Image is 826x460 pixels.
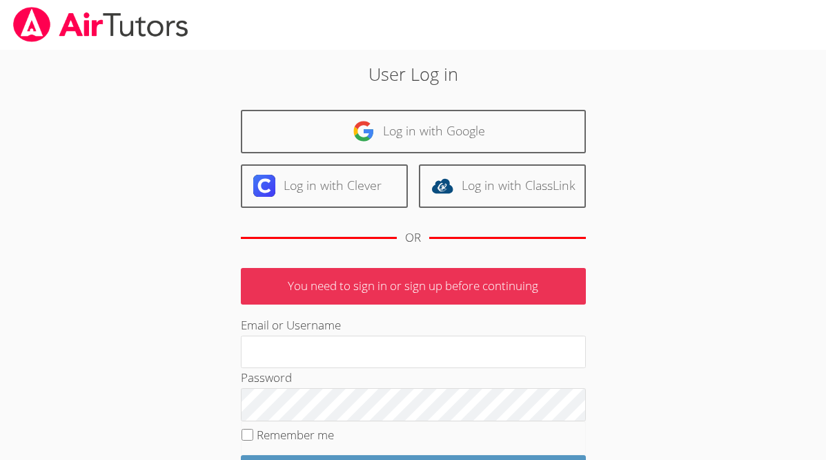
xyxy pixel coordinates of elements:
[12,7,190,42] img: airtutors_banner-c4298cdbf04f3fff15de1276eac7730deb9818008684d7c2e4769d2f7ddbe033.png
[190,61,636,87] h2: User Log in
[353,120,375,142] img: google-logo-50288ca7cdecda66e5e0955fdab243c47b7ad437acaf1139b6f446037453330a.svg
[241,110,586,153] a: Log in with Google
[257,427,334,443] label: Remember me
[431,175,453,197] img: classlink-logo-d6bb404cc1216ec64c9a2012d9dc4662098be43eaf13dc465df04b49fa7ab582.svg
[253,175,275,197] img: clever-logo-6eab21bc6e7a338710f1a6ff85c0baf02591cd810cc4098c63d3a4b26e2feb20.svg
[241,370,292,385] label: Password
[241,164,408,208] a: Log in with Clever
[405,228,421,248] div: OR
[241,317,341,333] label: Email or Username
[419,164,586,208] a: Log in with ClassLink
[241,268,586,305] p: You need to sign in or sign up before continuing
